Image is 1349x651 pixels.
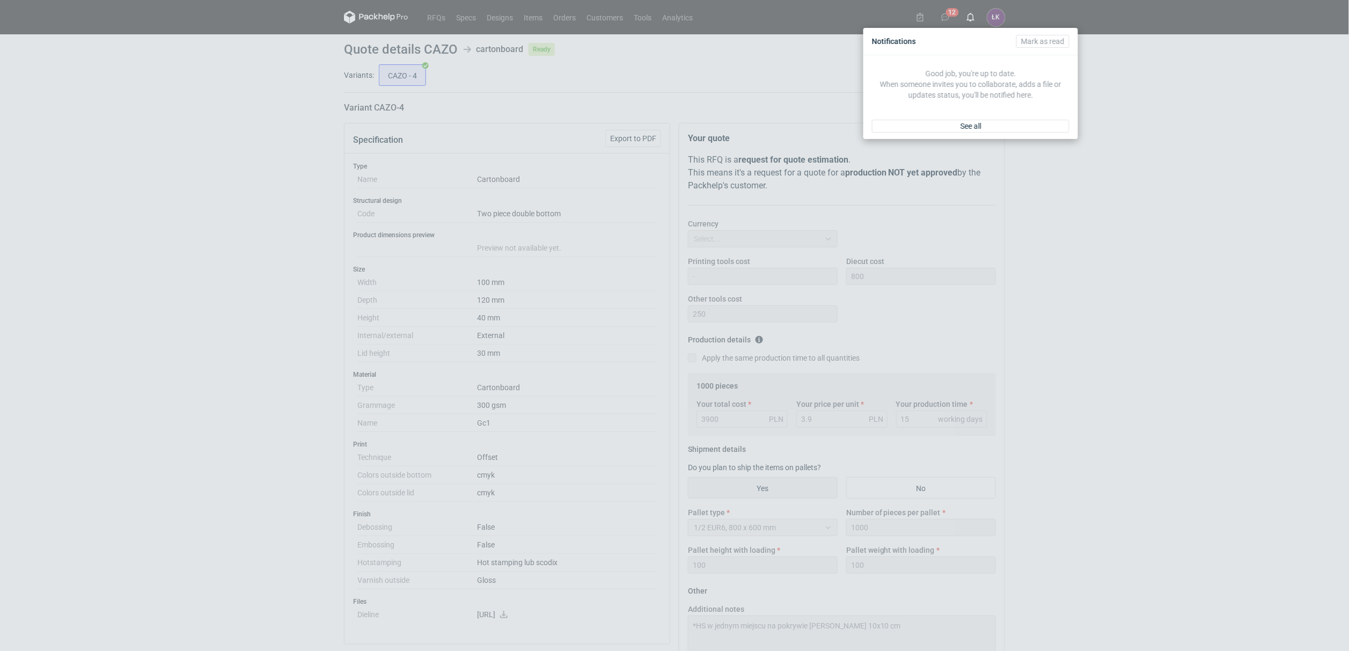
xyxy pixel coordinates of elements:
span: See all [961,122,981,130]
a: See all [872,120,1069,133]
p: Good job, you're up to date. When someone invites you to collaborate, adds a file or updates stat... [876,68,1065,100]
div: Notifications [868,32,1074,50]
span: Mark as read [1021,38,1065,45]
button: Mark as read [1016,35,1069,48]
